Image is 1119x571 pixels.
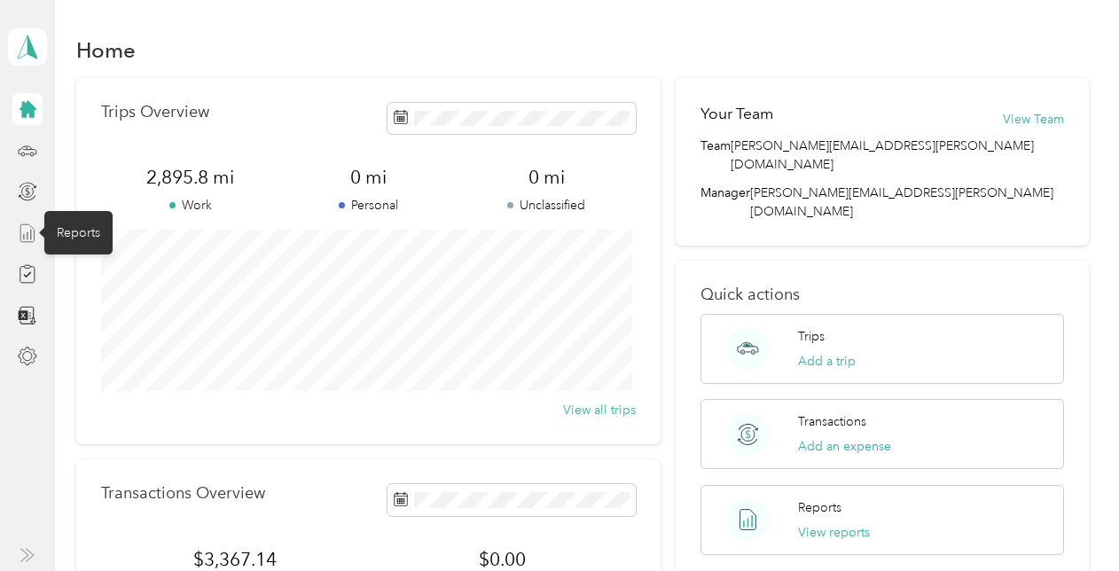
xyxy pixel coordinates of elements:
h2: Your Team [700,103,773,125]
h1: Home [76,41,136,59]
span: Team [700,137,731,174]
button: Add a trip [798,352,856,371]
p: Personal [279,196,458,215]
p: Unclassified [458,196,636,215]
p: Quick actions [700,285,1063,304]
p: Transactions [798,412,866,431]
span: [PERSON_NAME][EMAIL_ADDRESS][PERSON_NAME][DOMAIN_NAME] [731,137,1063,174]
iframe: Everlance-gr Chat Button Frame [1020,472,1119,571]
button: View Team [1003,110,1064,129]
p: Trips Overview [101,103,209,121]
p: Work [101,196,279,215]
p: Trips [798,327,825,346]
p: Transactions Overview [101,484,265,503]
span: 0 mi [279,165,458,190]
button: View all trips [563,401,636,419]
span: [PERSON_NAME][EMAIL_ADDRESS][PERSON_NAME][DOMAIN_NAME] [750,185,1053,219]
span: 2,895.8 mi [101,165,279,190]
span: Manager [700,184,750,221]
div: Reports [44,211,113,254]
button: View reports [798,523,870,542]
button: Add an expense [798,437,891,456]
p: Reports [798,498,841,517]
span: 0 mi [458,165,636,190]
